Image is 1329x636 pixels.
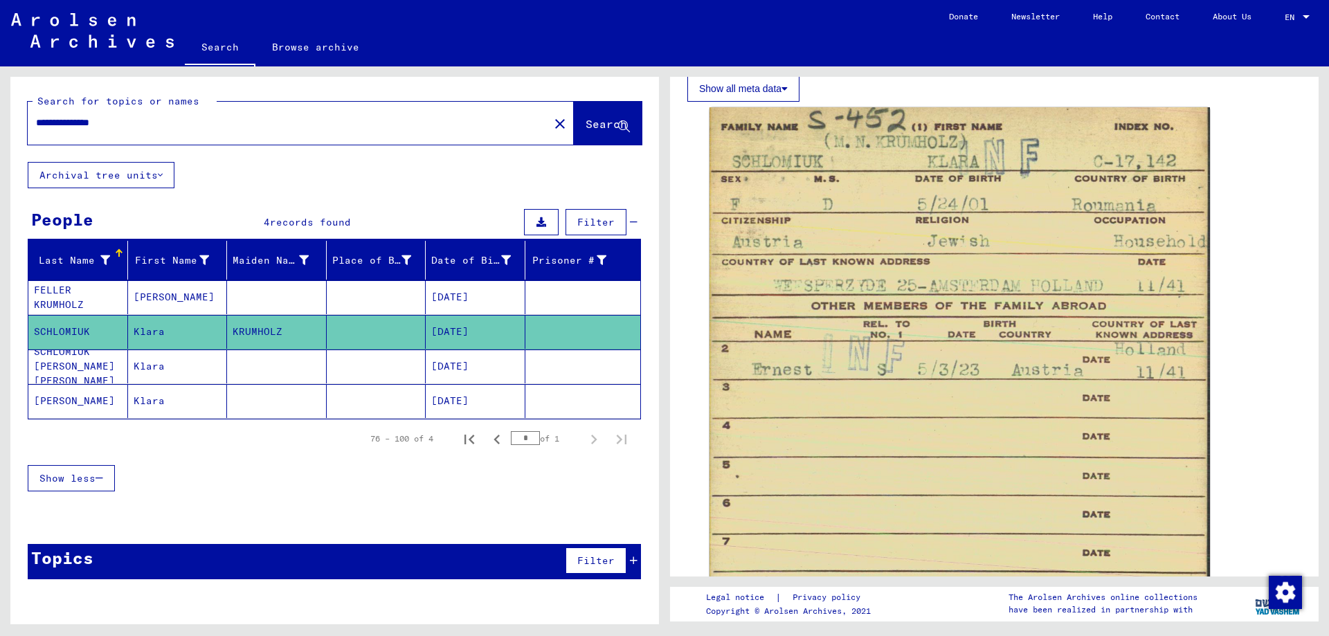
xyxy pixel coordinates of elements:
div: Date of Birth [431,249,528,271]
span: records found [270,216,351,228]
mat-header-cell: Maiden Name [227,241,327,280]
img: Zustimmung ändern [1269,576,1302,609]
mat-icon: close [552,116,568,132]
button: Clear [546,109,574,137]
button: Next page [580,425,608,453]
mat-cell: KRUMHOLZ [227,315,327,349]
div: Last Name [34,249,127,271]
a: Legal notice [706,590,775,605]
button: First page [455,425,483,453]
mat-header-cell: Date of Birth [426,241,525,280]
p: Copyright © Arolsen Archives, 2021 [706,605,877,617]
mat-cell: [PERSON_NAME] [128,280,228,314]
div: Maiden Name [233,249,326,271]
button: Show all meta data [687,75,799,102]
div: Maiden Name [233,253,309,268]
span: Show less [39,472,96,484]
mat-select-trigger: EN [1285,12,1294,22]
mat-cell: [DATE] [426,384,525,418]
div: | [706,590,877,605]
mat-cell: [DATE] [426,280,525,314]
div: of 1 [511,432,580,445]
div: Last Name [34,253,110,268]
button: Filter [566,547,626,574]
mat-cell: SCHLOMIUK [PERSON_NAME] [PERSON_NAME] [28,349,128,383]
div: Place of Birth [332,249,429,271]
div: First Name [134,253,210,268]
span: 4 [264,216,270,228]
button: Filter [566,209,626,235]
img: Arolsen_neg.svg [11,13,174,48]
mat-header-cell: Last Name [28,241,128,280]
span: Search [586,117,627,131]
mat-cell: SCHLOMIUK [28,315,128,349]
div: 76 – 100 of 4 [370,433,433,445]
mat-cell: Klara [128,349,228,383]
mat-header-cell: Prisoner # [525,241,641,280]
div: First Name [134,249,227,271]
mat-cell: FELLER KRUMHOLZ [28,280,128,314]
mat-cell: [DATE] [426,349,525,383]
mat-cell: [DATE] [426,315,525,349]
a: Search [185,30,255,66]
button: Search [574,102,642,145]
div: Prisoner # [531,249,624,271]
mat-header-cell: Place of Birth [327,241,426,280]
div: People [31,207,93,232]
a: Browse archive [255,30,376,64]
span: Filter [577,554,615,567]
button: Show less [28,465,115,491]
img: yv_logo.png [1252,586,1304,621]
mat-cell: Klara [128,384,228,418]
a: Privacy policy [781,590,877,605]
mat-cell: [PERSON_NAME] [28,384,128,418]
div: Prisoner # [531,253,607,268]
div: Place of Birth [332,253,412,268]
div: Date of Birth [431,253,511,268]
span: Filter [577,216,615,228]
button: Archival tree units [28,162,174,188]
mat-cell: Klara [128,315,228,349]
p: have been realized in partnership with [1009,603,1197,616]
mat-header-cell: First Name [128,241,228,280]
mat-label: Search for topics or names [37,95,199,107]
button: Previous page [483,425,511,453]
p: The Arolsen Archives online collections [1009,591,1197,603]
button: Last page [608,425,635,453]
div: Topics [31,545,93,570]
